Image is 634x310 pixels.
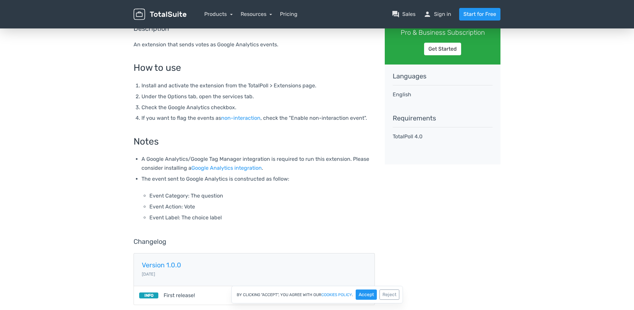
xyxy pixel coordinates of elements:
a: Pricing [280,10,297,18]
h3: How to use [134,63,375,73]
h5: Requirements [393,114,493,122]
h5: Description [134,25,375,32]
small: [DATE] [142,272,155,277]
li: Check the Google Analytics checkbox. [141,103,375,112]
h5: languages [393,72,493,80]
span: question_answer [392,10,400,18]
div: By clicking "Accept", you agree with our . [231,286,403,303]
li: Install and activate the extension from the TotalPoll > Extensions page. [141,81,375,90]
h5: Version 1.0.0 [142,261,367,269]
a: Start for Free [459,8,500,21]
p: English [393,91,493,99]
span: person [423,10,431,18]
button: Accept [356,289,377,300]
p: TotalPoll 4.0 [393,133,493,141]
img: TotalSuite for WordPress [134,9,186,20]
a: non-interaction [221,115,260,121]
li: Event Category: The question [149,191,375,200]
li: A Google Analytics/Google Tag Manager integration is required to run this extension. Please consi... [141,155,375,172]
li: Under the Options tab, open the services tab. [141,92,375,101]
li: Event Label: The choice label [149,213,375,222]
a: Google Analytics integration [191,165,262,171]
a: Products [204,11,233,17]
li: If you want to flag the events as , check the "Enable non-interaction event". [141,113,375,122]
a: Version 1.0.0 [DATE] [134,253,375,286]
li: The event sent to Google Analytics is constructed as follow: [141,174,375,222]
a: cookies policy [321,293,352,297]
li: Event Action: Vote [149,202,375,211]
a: Get Started [424,43,461,55]
button: Reject [379,289,399,300]
a: Resources [241,11,272,17]
p: An extension that sends votes as Google Analytics events. [134,40,375,49]
a: personSign in [423,10,451,18]
h5: Changelog [134,238,375,245]
div: Pro & Business Subscription [394,27,491,37]
h3: Notes [134,137,375,147]
a: question_answerSales [392,10,416,18]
